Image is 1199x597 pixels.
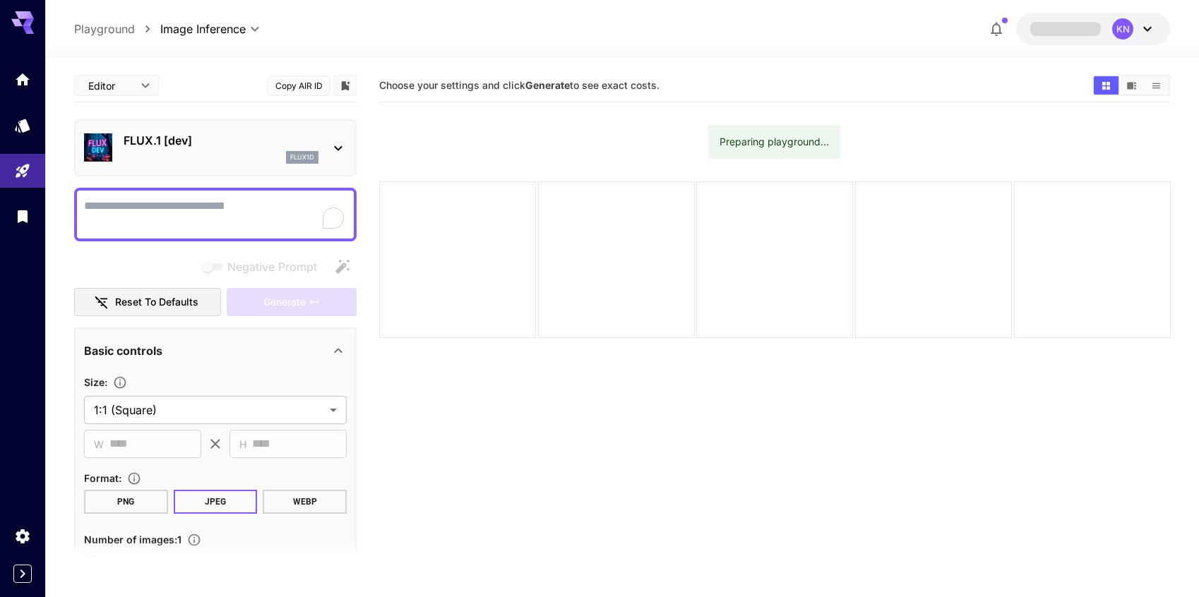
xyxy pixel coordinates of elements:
button: Show images in video view [1119,76,1144,95]
div: Settings [14,527,31,545]
button: Choose the file format for the output image. [121,471,147,486]
span: W [94,436,104,452]
button: Specify how many images to generate in a single request. Each image generation will be charged se... [181,533,207,547]
button: Expand sidebar [13,565,32,583]
div: FLUX.1 [dev]flux1d [84,126,347,169]
div: Preparing playground... [720,129,829,155]
nav: breadcrumb [74,20,160,37]
span: Choose your settings and click to see exact costs. [379,79,660,91]
button: Show images in list view [1144,76,1169,95]
span: Image Inference [160,20,246,37]
button: WEBP [263,490,347,514]
p: FLUX.1 [dev] [124,132,318,149]
span: Negative Prompt [227,258,317,275]
span: Size : [84,376,107,388]
span: 1:1 (Square) [94,402,324,418]
button: Copy AIR ID [267,76,330,96]
span: Format : [84,472,121,484]
span: Number of images : 1 [84,533,181,545]
a: Playground [74,20,135,37]
button: Reset to defaults [74,288,221,317]
span: Editor [88,78,132,93]
div: Show images in grid viewShow images in video viewShow images in list view [1092,75,1170,96]
button: KN [1016,13,1170,45]
div: Models [14,116,31,134]
button: Show images in grid view [1094,76,1119,95]
div: KN [1112,18,1133,40]
button: PNG [84,490,168,514]
div: Home [14,71,31,88]
textarea: To enrich screen reader interactions, please activate Accessibility in Grammarly extension settings [84,198,347,231]
button: Add to library [339,77,352,94]
p: flux1d [290,152,314,162]
div: Playground [14,162,31,180]
button: Adjust the dimensions of the generated image by specifying its width and height in pixels, or sel... [107,375,133,390]
span: H [239,436,246,452]
div: Basic controls [84,334,347,368]
p: Basic controls [84,342,162,359]
span: Negative prompts are not compatible with the selected model. [199,258,328,275]
div: Library [14,207,31,225]
b: Generate [525,79,570,91]
button: JPEG [174,490,258,514]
